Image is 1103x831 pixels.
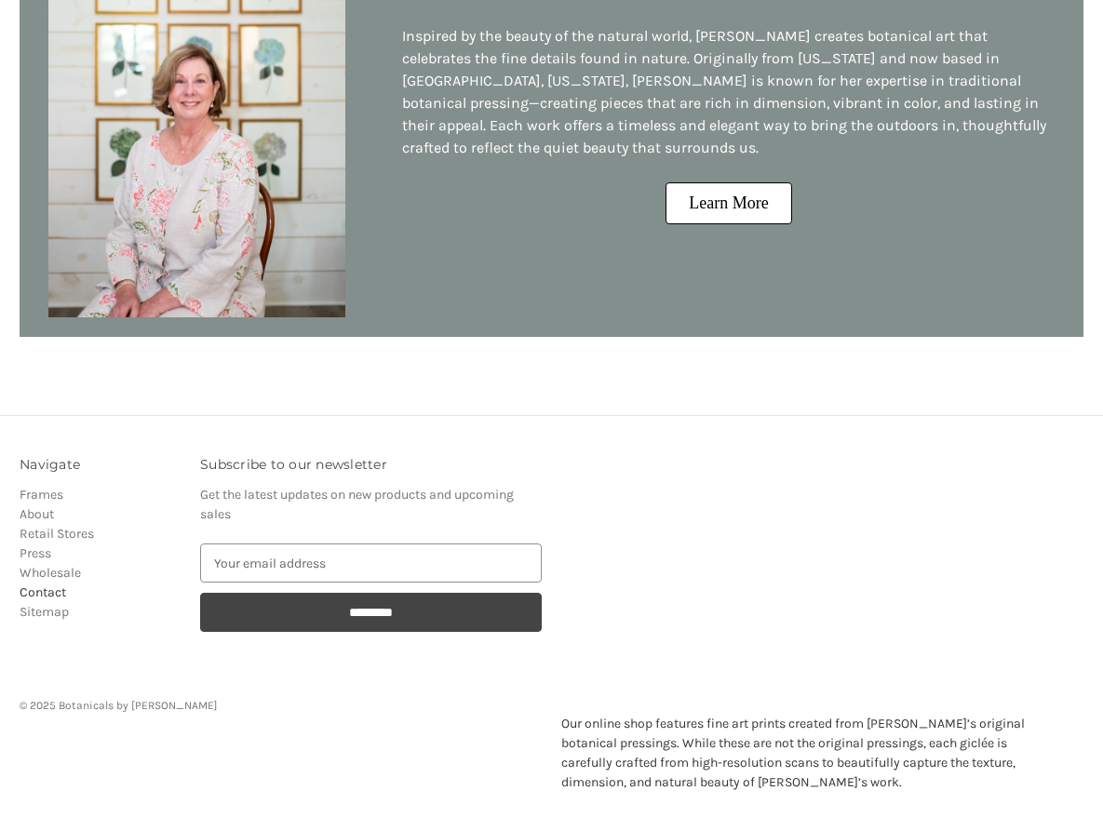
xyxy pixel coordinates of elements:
a: Learn More [666,182,791,224]
a: Contact [20,584,66,600]
p: © 2025 Botanicals by [PERSON_NAME] [20,697,1083,714]
input: Your email address [200,543,542,583]
p: Get the latest updates on new products and upcoming sales [200,485,542,524]
a: Sitemap [20,604,69,620]
a: Wholesale [20,565,81,581]
a: Retail Stores [20,526,94,542]
a: Frames [20,487,63,503]
p: Inspired by the beauty of the natural world, [PERSON_NAME] creates botanical art that celebrates ... [402,25,1055,159]
h3: Navigate [20,455,181,475]
a: Press [20,545,51,561]
a: About [20,506,54,522]
p: Our online shop features fine art prints created from [PERSON_NAME]’s original botanical pressing... [561,714,1056,792]
h3: Subscribe to our newsletter [200,455,542,475]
